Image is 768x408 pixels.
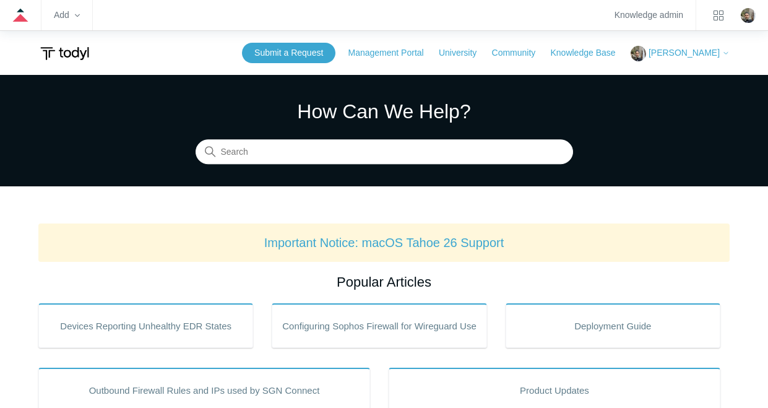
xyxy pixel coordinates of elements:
[242,43,335,63] a: Submit a Request
[649,48,720,58] span: [PERSON_NAME]
[348,46,436,59] a: Management Portal
[439,46,489,59] a: University
[272,303,486,348] a: Configuring Sophos Firewall for Wireguard Use
[615,12,683,19] a: Knowledge admin
[741,8,756,23] img: user avatar
[506,303,720,348] a: Deployment Guide
[196,97,573,126] h1: How Can We Help?
[550,46,628,59] a: Knowledge Base
[38,42,91,65] img: Todyl Support Center Help Center home page
[38,272,730,292] h2: Popular Articles
[492,46,548,59] a: Community
[741,8,756,23] zd-hc-trigger: Click your profile icon to open the profile menu
[54,12,80,19] zd-hc-trigger: Add
[38,303,253,348] a: Devices Reporting Unhealthy EDR States
[631,46,730,61] button: [PERSON_NAME]
[196,140,573,165] input: Search
[264,236,504,250] a: Important Notice: macOS Tahoe 26 Support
